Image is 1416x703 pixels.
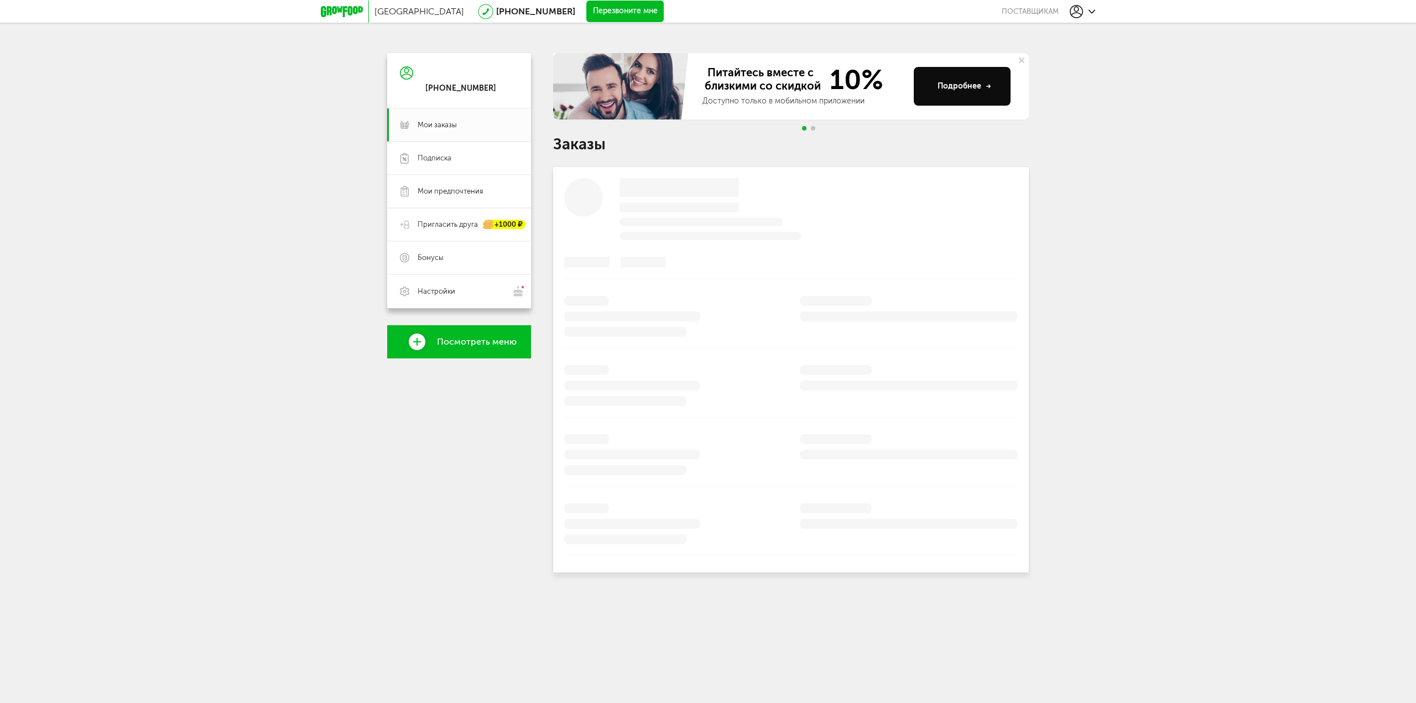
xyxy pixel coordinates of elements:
a: Посмотреть меню [387,325,531,358]
span: Go to slide 2 [811,126,815,131]
span: Пригласить друга [418,220,478,230]
a: Подписка [387,142,531,175]
span: Go to slide 1 [802,126,806,131]
a: Мои предпочтения [387,175,531,208]
span: [GEOGRAPHIC_DATA] [374,6,464,17]
button: Подробнее [914,67,1011,106]
span: Мои предпочтения [418,186,483,196]
span: 10% [823,66,883,93]
div: [PHONE_NUMBER] [425,84,496,93]
div: Подробнее [938,81,991,92]
img: family-banner.579af9d.jpg [553,53,691,119]
a: Бонусы [387,241,531,274]
a: Мои заказы [387,108,531,142]
span: Подписка [418,153,451,163]
span: Посмотреть меню [437,337,517,347]
h1: Заказы [553,137,1029,152]
a: Настройки [387,274,531,308]
button: Перезвоните мне [586,1,664,23]
span: Настройки [418,287,455,296]
span: Питайтесь вместе с близкими со скидкой [702,66,823,93]
a: Пригласить друга +1000 ₽ [387,208,531,241]
div: +1000 ₽ [483,220,525,230]
div: Доступно только в мобильном приложении [702,96,905,107]
span: Бонусы [418,253,444,263]
span: Мои заказы [418,120,457,130]
a: [PHONE_NUMBER] [496,6,575,17]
